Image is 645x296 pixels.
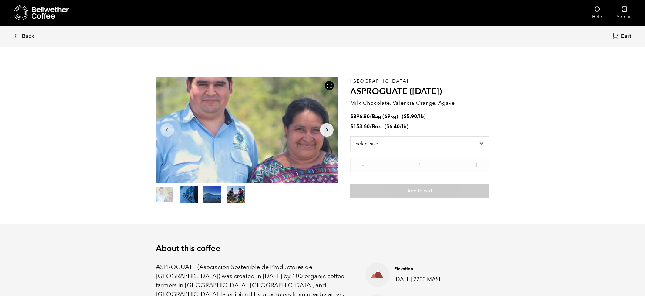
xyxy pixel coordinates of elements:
[350,87,489,97] h2: ASPROGUATE ([DATE])
[359,161,367,167] button: -
[386,123,389,130] span: $
[613,32,633,41] a: Cart
[402,113,426,120] span: ( )
[350,123,353,130] span: $
[370,113,372,120] span: /
[386,123,400,130] bdi: 6.40
[372,123,381,130] span: Box
[394,275,469,284] p: [DATE]-2200 MASL
[156,244,489,253] h2: About this coffee
[350,113,353,120] span: $
[370,123,372,130] span: /
[417,113,424,120] span: /lb
[404,113,417,120] bdi: 5.90
[350,184,489,198] button: Add to cart
[350,99,489,107] p: Milk Chocolate, Valencia Orange, Agave
[350,123,370,130] bdi: 153.60
[350,113,370,120] bdi: 896.80
[400,123,407,130] span: /lb
[472,161,480,167] button: +
[372,113,398,120] span: Bag (69kg)
[404,113,407,120] span: $
[394,266,469,272] h4: Elevation
[385,123,408,130] span: ( )
[22,33,34,40] span: Back
[620,33,631,40] span: Cart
